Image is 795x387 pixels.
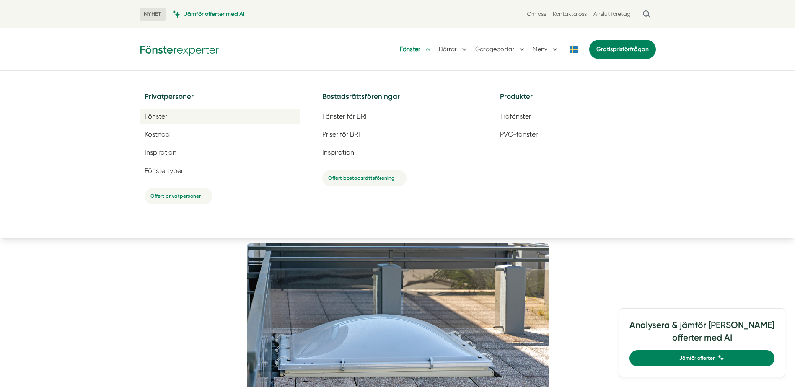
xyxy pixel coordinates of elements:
[533,39,559,60] button: Meny
[322,112,368,120] span: Fönster för BRF
[145,167,183,175] span: Fönstertyper
[140,127,300,142] a: Kostnad
[172,10,245,18] a: Jämför offerter med AI
[140,8,166,21] span: NYHET
[400,39,432,60] button: Fönster
[328,174,395,182] span: Offert bostadsrättsförening
[475,39,526,60] button: Garageportar
[596,46,613,53] span: Gratis
[140,163,300,178] a: Fönstertyper
[145,148,176,156] span: Inspiration
[145,188,212,204] a: Offert privatpersoner
[629,319,774,350] h4: Analysera & jämför [PERSON_NAME] offerter med AI
[439,39,469,60] button: Dörrar
[629,350,774,366] a: Jämför offerter
[317,91,478,109] h5: Bostadsrättsföreningar
[495,91,656,109] h5: Produkter
[322,130,362,138] span: Priser för BRF
[140,109,300,124] a: Fönster
[317,109,478,124] a: Fönster för BRF
[140,91,300,109] h5: Privatpersoner
[317,145,478,160] a: Inspiration
[322,148,354,156] span: Inspiration
[145,112,167,120] span: Fönster
[593,10,631,18] a: Anslut företag
[679,354,715,362] span: Jämför offerter
[140,145,300,160] a: Inspiration
[495,109,656,124] a: Träfönster
[317,127,478,142] a: Priser för BRF
[500,130,538,138] span: PVC-fönster
[553,10,587,18] a: Kontakta oss
[150,192,201,200] span: Offert privatpersoner
[500,112,531,120] span: Träfönster
[184,10,245,18] span: Jämför offerter med AI
[527,10,546,18] a: Om oss
[140,43,219,56] img: Fönsterexperter Logotyp
[145,130,170,138] span: Kostnad
[322,170,407,186] a: Offert bostadsrättsförening
[495,127,656,142] a: PVC-fönster
[589,40,656,59] a: Gratisprisförfrågan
